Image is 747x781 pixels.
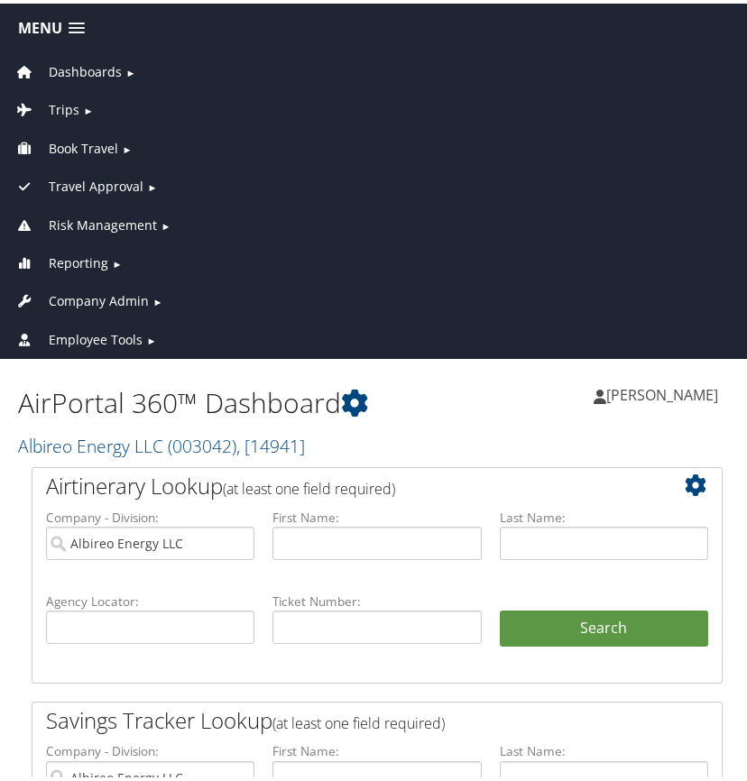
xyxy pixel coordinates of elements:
a: Trips [14,97,79,115]
span: Company Admin [49,288,149,308]
a: Albireo Energy LLC [18,430,305,455]
span: ( 003042 ) [168,430,236,455]
h1: AirPortal 360™ Dashboard [18,381,377,418]
a: [PERSON_NAME] [594,364,736,418]
a: Risk Management [14,213,157,230]
span: ► [147,177,157,190]
span: ► [146,330,156,344]
a: Dashboards [14,60,122,77]
span: , [ 14941 ] [236,430,305,455]
span: ► [112,253,122,267]
a: Company Admin [14,289,149,306]
span: Reporting [49,250,108,270]
span: (at least one field required) [272,710,445,730]
a: Reporting [14,251,108,268]
a: Menu [9,10,94,40]
label: Last Name: [500,739,708,757]
span: ► [152,291,162,305]
label: Agency Locator: [46,589,254,607]
span: Trips [49,96,79,116]
span: Menu [18,16,62,33]
h2: Airtinerary Lookup [46,467,650,498]
a: Book Travel [14,136,118,153]
label: First Name: [272,505,481,523]
label: Company - Division: [46,505,254,523]
button: Search [500,607,708,643]
span: Dashboards [49,59,122,78]
span: ► [161,216,171,229]
a: Travel Approval [14,174,143,191]
label: Last Name: [500,505,708,523]
span: Book Travel [49,135,118,155]
span: Travel Approval [49,173,143,193]
label: Company - Division: [46,739,254,757]
a: Employee Tools [14,327,143,345]
span: Risk Management [49,212,157,232]
label: First Name: [272,739,481,757]
span: ► [122,139,132,152]
span: ► [125,62,135,76]
span: [PERSON_NAME] [606,381,718,401]
span: ► [83,100,93,114]
label: Ticket Number: [272,589,481,607]
span: Employee Tools [49,326,143,346]
h2: Savings Tracker Lookup [46,702,650,732]
span: (at least one field required) [223,475,395,495]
